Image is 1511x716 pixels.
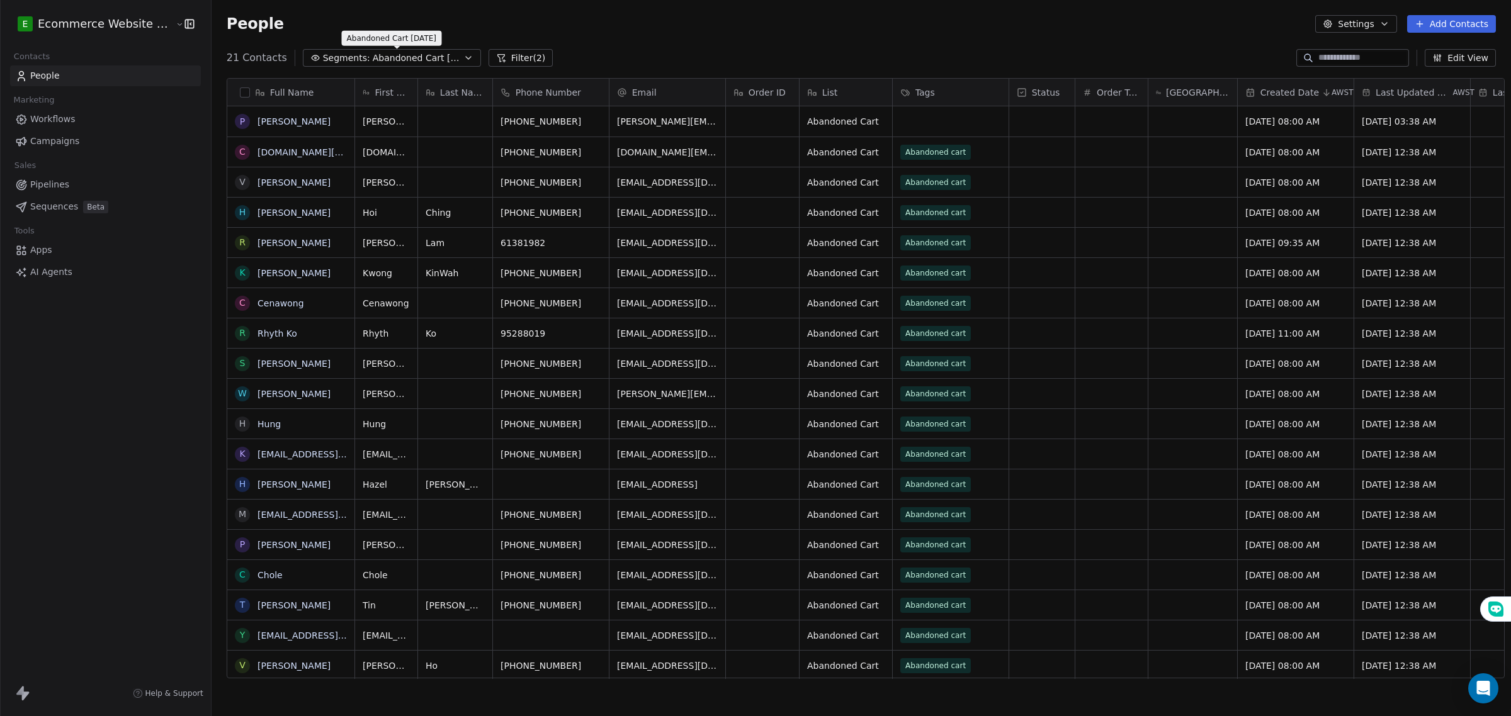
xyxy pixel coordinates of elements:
span: Kwong [363,267,410,279]
span: Abandoned cart [900,417,971,432]
div: V [239,659,246,672]
a: [PERSON_NAME] [257,600,331,610]
span: Hazel [363,478,410,491]
span: Abandoned Cart [807,176,885,189]
span: [DATE] 08:00 AM [1245,388,1346,400]
span: [EMAIL_ADDRESS][DOMAIN_NAME] [617,508,718,521]
a: Apps [10,240,201,260]
span: [DATE] 08:00 AM [1245,508,1346,521]
a: [PERSON_NAME] [257,661,331,671]
span: [EMAIL_ADDRESS][DOMAIN_NAME] [363,448,410,461]
div: C [239,296,246,310]
span: [DATE] 12:38 AM [1362,327,1463,340]
span: [DATE] 12:38 AM [1362,237,1463,249]
span: [DOMAIN_NAME][EMAIL_ADDRESS][DOMAIN_NAME] [617,146,718,159]
div: Open Intercom Messenger [1468,673,1498,703]
span: [EMAIL_ADDRESS][DOMAIN_NAME] [617,267,718,279]
span: 95288019 [501,327,601,340]
span: Contacts [8,47,55,66]
span: Abandoned Cart [807,478,885,491]
div: Order ID [726,79,799,106]
div: W [238,387,247,400]
span: [DATE] 12:38 AM [1362,569,1463,581]
span: [DATE] 08:00 AM [1245,297,1346,310]
span: [PERSON_NAME] [363,357,410,370]
button: Add Contacts [1407,15,1496,33]
span: [DATE] 12:38 AM [1362,448,1463,461]
a: [PERSON_NAME] [257,479,331,489]
span: Abandoned cart [900,235,971,250]
a: [PERSON_NAME] [257,389,331,399]
span: Abandoned cart [900,507,971,522]
span: AI Agents [30,266,72,279]
button: Filter(2) [489,49,553,67]
span: [PHONE_NUMBER] [501,206,601,219]
span: First Name [375,86,409,99]
span: [DATE] 08:00 AM [1245,478,1346,491]
span: People [30,69,60,82]
span: AWST [1332,87,1354,98]
span: [EMAIL_ADDRESS][DOMAIN_NAME] [617,629,718,642]
span: Abandoned Cart [DATE] [373,52,461,65]
span: Abandoned Cart [807,357,885,370]
span: Rhyth [363,327,410,340]
span: [DATE] 09:35 AM [1245,237,1346,249]
span: Campaigns [30,135,79,148]
span: [PERSON_NAME] [363,539,410,551]
div: [GEOGRAPHIC_DATA] Status [1148,79,1237,106]
span: Abandoned Cart [807,569,885,581]
span: Abandoned Cart [807,508,885,521]
span: KinWah [426,267,485,279]
span: [EMAIL_ADDRESS] [617,478,718,491]
div: T [239,598,245,612]
a: [PERSON_NAME] [257,268,331,278]
span: [PERSON_NAME][EMAIL_ADDRESS][DOMAIN_NAME] [617,388,718,400]
span: Abandoned Cart [807,115,885,128]
span: [PHONE_NUMBER] [501,115,601,128]
div: C [239,568,246,581]
span: [EMAIL_ADDRESS][DOMAIN_NAME] [617,327,718,340]
span: [DATE] 12:38 AM [1362,478,1463,491]
span: [EMAIL_ADDRESS][DOMAIN_NAME] [617,599,718,612]
span: Abandoned Cart [807,206,885,219]
span: Order Total [1097,86,1140,99]
span: [PHONE_NUMBER] [501,569,601,581]
a: [EMAIL_ADDRESS][DOMAIN_NAME] [257,630,412,640]
span: [EMAIL_ADDRESS][DOMAIN_NAME] [617,418,718,430]
a: AI Agents [10,262,201,282]
span: [PHONE_NUMBER] [501,508,601,521]
span: [EMAIL_ADDRESS][DOMAIN_NAME] [617,659,718,672]
span: Tools [9,221,40,240]
div: Phone Number [493,79,609,106]
span: [DATE] 11:00 AM [1245,327,1346,340]
span: Abandoned Cart [807,237,885,249]
span: 21 Contacts [227,50,287,65]
p: Abandoned Cart [DATE] [347,33,437,43]
span: Abandoned cart [900,175,971,190]
span: Abandoned cart [900,477,971,492]
div: Tags [893,79,1009,106]
span: Cenawong [363,297,410,310]
span: Sales [9,156,42,175]
a: Chole [257,570,283,580]
span: [PHONE_NUMBER] [501,599,601,612]
span: [DATE] 08:00 AM [1245,146,1346,159]
span: [DOMAIN_NAME][EMAIL_ADDRESS][DOMAIN_NAME] [363,146,410,159]
span: Abandoned cart [900,205,971,220]
span: [DATE] 12:38 AM [1362,418,1463,430]
span: [PHONE_NUMBER] [501,539,601,551]
span: [PERSON_NAME] [363,388,410,400]
span: [DATE] 12:38 AM [1362,357,1463,370]
div: k [239,447,245,461]
span: [DATE] 12:38 AM [1362,267,1463,279]
span: Full Name [270,86,314,99]
span: [EMAIL_ADDRESS][DOMAIN_NAME] [363,629,410,642]
span: [DATE] 08:00 AM [1245,176,1346,189]
div: H [239,206,246,219]
span: Beta [83,201,108,213]
a: Pipelines [10,174,201,195]
a: [DOMAIN_NAME][EMAIL_ADDRESS][DOMAIN_NAME] [257,147,485,157]
div: m [239,508,246,521]
div: Email [609,79,725,106]
span: Ching [426,206,485,219]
